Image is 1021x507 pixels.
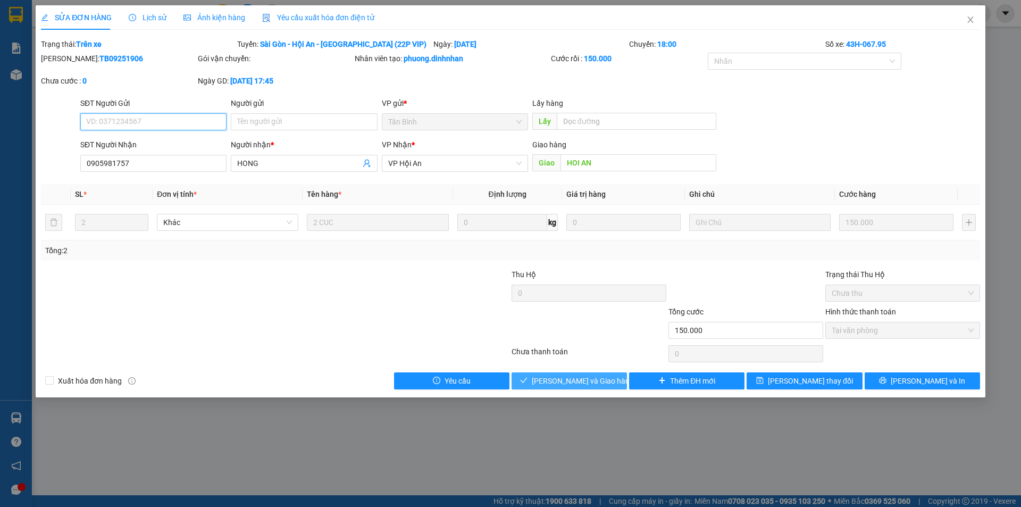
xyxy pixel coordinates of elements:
[824,38,981,50] div: Số xe:
[832,285,974,301] span: Chưa thu
[825,269,980,280] div: Trạng thái Thu Hộ
[689,214,831,231] input: Ghi Chú
[532,154,560,171] span: Giao
[512,270,536,279] span: Thu Hộ
[183,13,245,22] span: Ảnh kiện hàng
[157,190,197,198] span: Đơn vị tính
[512,372,627,389] button: check[PERSON_NAME] và Giao hàng
[5,45,73,80] li: VP [GEOGRAPHIC_DATA]
[879,377,886,385] span: printer
[668,307,704,316] span: Tổng cước
[547,214,558,231] span: kg
[566,190,606,198] span: Giá trị hàng
[560,154,716,171] input: Dọc đường
[756,377,764,385] span: save
[76,40,102,48] b: Trên xe
[5,5,154,26] li: [PERSON_NAME]
[388,155,522,171] span: VP Hội An
[394,372,509,389] button: exclamation-circleYêu cầu
[41,14,48,21] span: edit
[198,75,353,87] div: Ngày GD:
[262,13,374,22] span: Yêu cầu xuất hóa đơn điện tử
[454,40,476,48] b: [DATE]
[557,113,716,130] input: Dọc đường
[307,190,341,198] span: Tên hàng
[388,114,522,130] span: Tân Bình
[41,53,196,64] div: [PERSON_NAME]:
[584,54,612,63] b: 150.000
[363,159,371,168] span: user-add
[966,15,975,24] span: close
[230,77,273,85] b: [DATE] 17:45
[198,53,353,64] div: Gói vận chuyển:
[445,375,471,387] span: Yêu cầu
[510,346,667,364] div: Chưa thanh toán
[82,77,87,85] b: 0
[45,245,394,256] div: Tổng: 2
[99,54,143,63] b: TB09251906
[520,377,528,385] span: check
[566,214,681,231] input: 0
[747,372,862,389] button: save[PERSON_NAME] thay đổi
[73,59,81,67] span: environment
[551,53,706,64] div: Cước rồi :
[658,377,666,385] span: plus
[865,372,980,389] button: printer[PERSON_NAME] và In
[846,40,886,48] b: 43H-067.95
[231,139,377,151] div: Người nhận
[41,13,112,22] span: SỬA ĐƠN HÀNG
[956,5,985,35] button: Close
[382,97,528,109] div: VP gửi
[75,190,83,198] span: SL
[657,40,676,48] b: 18:00
[489,190,526,198] span: Định lượng
[163,214,292,230] span: Khác
[433,377,440,385] span: exclamation-circle
[839,214,953,231] input: 0
[355,53,549,64] div: Nhân viên tạo:
[236,38,432,50] div: Tuyến:
[628,38,824,50] div: Chuyến:
[129,13,166,22] span: Lịch sử
[382,140,412,149] span: VP Nhận
[962,214,976,231] button: plus
[670,375,715,387] span: Thêm ĐH mới
[432,38,629,50] div: Ngày:
[532,99,563,107] span: Lấy hàng
[40,38,236,50] div: Trạng thái:
[839,190,876,198] span: Cước hàng
[404,54,463,63] b: phuong.dinhnhan
[54,375,126,387] span: Xuất hóa đơn hàng
[825,307,896,316] label: Hình thức thanh toán
[80,139,227,151] div: SĐT Người Nhận
[685,184,835,205] th: Ghi chú
[41,75,196,87] div: Chưa cước :
[532,140,566,149] span: Giao hàng
[629,372,744,389] button: plusThêm ĐH mới
[307,214,448,231] input: VD: Bàn, Ghế
[262,14,271,22] img: icon
[891,375,965,387] span: [PERSON_NAME] và In
[231,97,377,109] div: Người gửi
[183,14,191,21] span: picture
[45,214,62,231] button: delete
[128,377,136,385] span: info-circle
[832,322,974,338] span: Tại văn phòng
[73,45,141,57] li: VP VP Hội An
[532,375,634,387] span: [PERSON_NAME] và Giao hàng
[129,14,136,21] span: clock-circle
[80,97,227,109] div: SĐT Người Gửi
[260,40,426,48] b: Sài Gòn - Hội An - [GEOGRAPHIC_DATA] (22P VIP)
[768,375,853,387] span: [PERSON_NAME] thay đổi
[532,113,557,130] span: Lấy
